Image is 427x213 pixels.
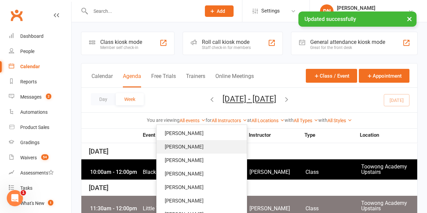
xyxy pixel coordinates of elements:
[157,154,247,167] a: [PERSON_NAME]
[261,3,280,19] span: Settings
[123,73,141,87] button: Agenda
[9,89,71,105] a: Messages 2
[157,140,247,154] a: [PERSON_NAME]
[20,109,48,115] div: Automations
[88,6,196,16] input: Search...
[403,11,416,26] button: ×
[202,39,251,45] div: Roll call kiosk mode
[9,120,71,135] a: Product Sales
[305,206,362,211] span: Class
[20,170,54,176] div: Assessments
[310,45,385,50] div: Great for the front desk
[81,180,417,196] div: [DATE]
[9,165,71,181] a: Assessments
[20,33,44,39] div: Dashboard
[202,45,251,50] div: Staff check-in for members
[327,118,352,123] a: All Styles
[249,133,304,138] strong: Instructor
[305,169,362,175] span: Class
[100,39,142,45] div: Class kiosk mode
[8,7,25,24] a: Clubworx
[151,73,176,87] button: Free Trials
[157,167,247,181] a: [PERSON_NAME]
[180,118,206,123] a: All events
[9,150,71,165] a: Waivers 54
[298,11,417,27] div: Updated successfully
[186,73,205,87] button: Trainers
[100,45,142,50] div: Member self check-in
[9,181,71,196] a: Tasks
[88,206,142,211] div: 11:30am - 12:00pm
[20,125,49,130] div: Product Sales
[9,59,71,74] a: Calendar
[142,206,209,211] span: Little Warriors - [DATE]
[9,196,71,211] a: What's New1
[157,181,247,194] a: [PERSON_NAME]
[222,94,276,104] button: [DATE] - [DATE]
[20,64,40,69] div: Calendar
[212,118,247,123] a: All Instructors
[294,118,318,123] a: All Types
[9,44,71,59] a: People
[361,164,417,175] span: Toowong Academy Upstairs
[9,74,71,89] a: Reports
[91,93,116,105] button: Day
[142,169,209,175] span: Black Belt Training
[249,169,305,175] span: [PERSON_NAME]
[359,69,409,83] button: Appointment
[7,190,23,206] iframe: Intercom live chat
[20,94,42,100] div: Messages
[20,185,32,191] div: Tasks
[91,73,113,87] button: Calendar
[9,105,71,120] a: Automations
[215,73,254,87] button: Online Meetings
[251,118,285,123] a: All Locations
[48,200,53,206] span: 1
[361,201,417,211] span: Toowong Academy Upstairs
[157,194,247,208] a: [PERSON_NAME]
[217,8,225,14] span: Add
[337,5,408,11] div: [PERSON_NAME]
[41,154,49,160] span: 54
[249,206,305,211] span: [PERSON_NAME]
[116,93,144,105] button: Week
[320,4,333,18] div: DN
[20,201,45,206] div: What's New
[304,133,360,138] strong: Type
[88,169,142,175] div: 10:00am - 12:00pm
[46,94,51,99] span: 2
[247,117,251,123] strong: at
[81,143,417,159] div: [DATE]
[206,117,212,123] strong: for
[205,5,234,17] button: Add
[9,135,71,150] a: Gradings
[20,79,37,84] div: Reports
[337,11,408,17] div: Martial Arts [GEOGRAPHIC_DATA]
[147,117,180,123] strong: You are viewing
[285,117,294,123] strong: with
[20,140,39,145] div: Gradings
[310,39,385,45] div: General attendance kiosk mode
[21,190,26,195] span: 1
[306,69,357,83] button: Class / Event
[9,29,71,44] a: Dashboard
[318,117,327,123] strong: with
[142,133,208,138] strong: Event
[157,127,247,140] a: [PERSON_NAME]
[20,155,37,160] div: Waivers
[360,133,416,138] strong: Location
[20,49,34,54] div: People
